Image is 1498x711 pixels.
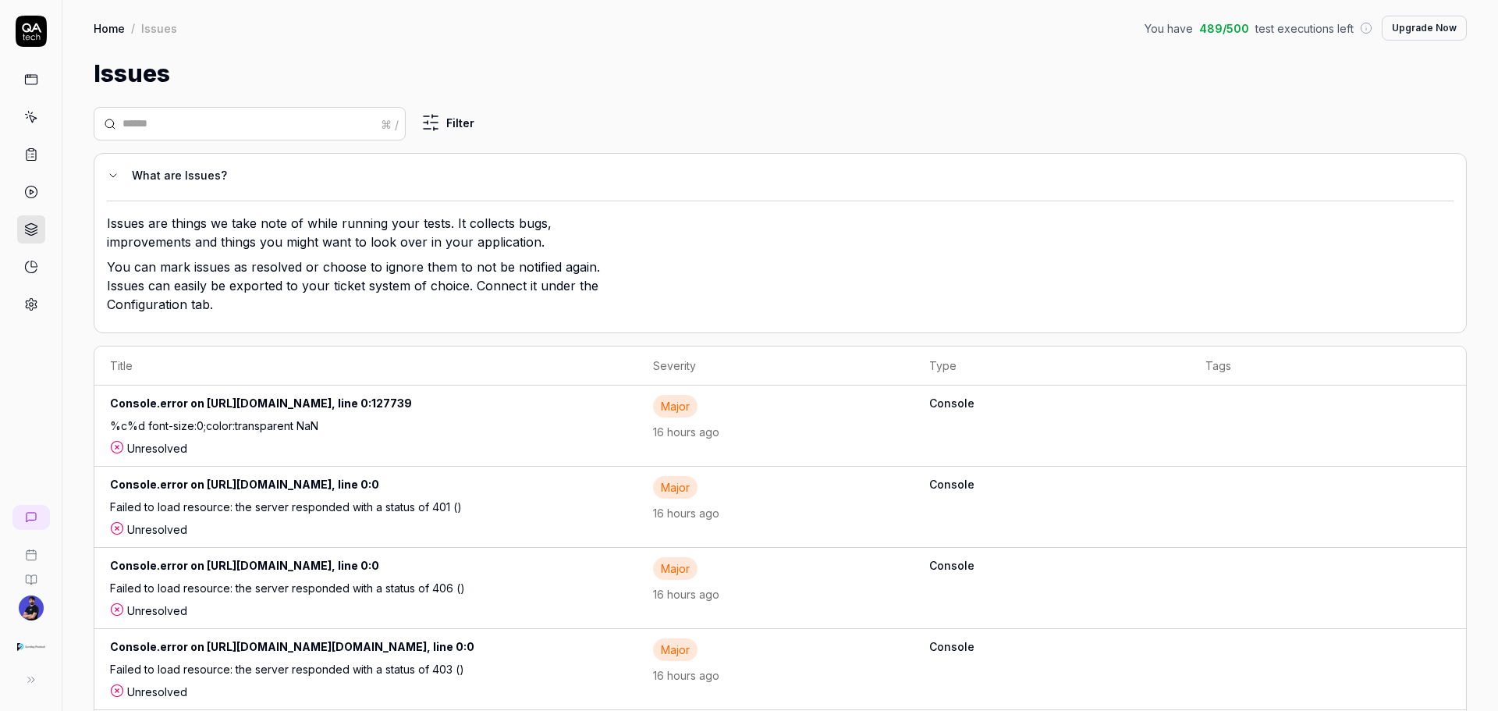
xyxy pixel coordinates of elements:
[12,505,50,530] a: New conversation
[110,440,622,457] div: Unresolved
[1145,20,1193,37] span: You have
[6,536,55,561] a: Book a call with us
[6,620,55,664] button: SundayProduct Logo
[17,633,45,661] img: SundayProduct Logo
[110,661,566,684] div: Failed to load resource: the server responded with a status of 403 ()
[107,214,614,258] p: Issues are things we take note of while running your tests. It collects bugs, improvements and th...
[110,557,617,580] div: Console.error on [URL][DOMAIN_NAME], line 0:0
[110,580,566,603] div: Failed to load resource: the server responded with a status of 406 ()
[110,418,566,440] div: %c%d font-size:0;color:transparent NaN
[637,347,914,386] th: Severity
[653,588,719,601] time: 16 hours ago
[653,669,719,682] time: 16 hours ago
[1190,347,1466,386] th: Tags
[110,521,622,538] div: Unresolved
[6,561,55,586] a: Documentation
[929,395,1174,411] b: Console
[653,507,719,520] time: 16 hours ago
[381,116,399,132] div: ⌘ /
[653,476,698,499] div: Major
[131,20,135,36] div: /
[110,603,622,619] div: Unresolved
[141,20,177,36] div: Issues
[110,395,617,418] div: Console.error on [URL][DOMAIN_NAME], line 0:127739
[653,638,698,661] div: Major
[110,499,566,521] div: Failed to load resource: the server responded with a status of 401 ()
[94,347,637,386] th: Title
[107,166,1441,185] button: What are Issues?
[107,258,614,320] p: You can mark issues as resolved or choose to ignore them to not be notified again. Issues can eas...
[1199,20,1249,37] span: 489 / 500
[94,20,125,36] a: Home
[929,638,1174,655] b: Console
[412,107,484,138] button: Filter
[1255,20,1354,37] span: test executions left
[110,476,617,499] div: Console.error on [URL][DOMAIN_NAME], line 0:0
[929,476,1174,492] b: Console
[132,166,1441,185] div: What are Issues?
[653,425,719,439] time: 16 hours ago
[94,56,170,91] h1: Issues
[19,595,44,620] img: f94d135f-55d3-432e-9c6b-a086576d5903.jpg
[1382,16,1467,41] button: Upgrade Now
[914,347,1190,386] th: Type
[110,638,617,661] div: Console.error on [URL][DOMAIN_NAME][DOMAIN_NAME], line 0:0
[653,557,698,580] div: Major
[653,395,698,418] div: Major
[929,557,1174,574] b: Console
[110,684,622,700] div: Unresolved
